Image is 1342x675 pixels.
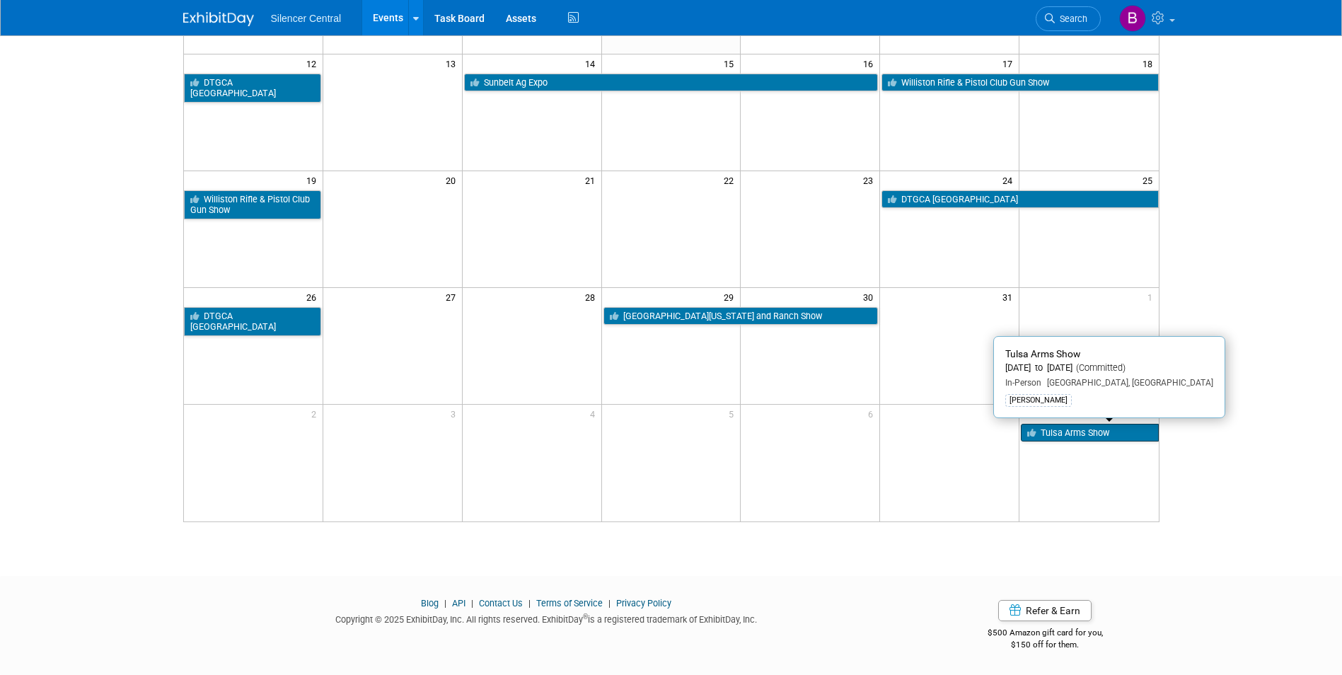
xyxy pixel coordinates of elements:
[1146,288,1159,306] span: 1
[1001,54,1019,72] span: 17
[444,54,462,72] span: 13
[184,190,321,219] a: Williston Rifle & Pistol Club Gun Show
[584,288,601,306] span: 28
[1001,171,1019,189] span: 24
[862,54,879,72] span: 16
[1005,394,1072,407] div: [PERSON_NAME]
[584,54,601,72] span: 14
[184,74,321,103] a: DTGCA [GEOGRAPHIC_DATA]
[616,598,671,608] a: Privacy Policy
[931,618,1159,650] div: $500 Amazon gift card for you,
[183,12,254,26] img: ExhibitDay
[444,288,462,306] span: 27
[1119,5,1146,32] img: Billee Page
[867,405,879,422] span: 6
[305,288,323,306] span: 26
[444,171,462,189] span: 20
[536,598,603,608] a: Terms of Service
[862,171,879,189] span: 23
[183,610,910,626] div: Copyright © 2025 ExhibitDay, Inc. All rights reserved. ExhibitDay is a registered trademark of Ex...
[1001,288,1019,306] span: 31
[525,598,534,608] span: |
[722,171,740,189] span: 22
[862,288,879,306] span: 30
[727,405,740,422] span: 5
[479,598,523,608] a: Contact Us
[722,288,740,306] span: 29
[722,54,740,72] span: 15
[1036,6,1101,31] a: Search
[881,190,1158,209] a: DTGCA [GEOGRAPHIC_DATA]
[305,54,323,72] span: 12
[998,600,1092,621] a: Refer & Earn
[881,74,1158,92] a: Williston Rifle & Pistol Club Gun Show
[1005,348,1080,359] span: Tulsa Arms Show
[1005,378,1041,388] span: In-Person
[464,74,879,92] a: Sunbelt Ag Expo
[931,639,1159,651] div: $150 off for them.
[1021,424,1158,442] a: Tulsa Arms Show
[1005,362,1213,374] div: [DATE] to [DATE]
[1041,378,1213,388] span: [GEOGRAPHIC_DATA], [GEOGRAPHIC_DATA]
[1141,171,1159,189] span: 25
[452,598,465,608] a: API
[1072,362,1126,373] span: (Committed)
[421,598,439,608] a: Blog
[605,598,614,608] span: |
[584,171,601,189] span: 21
[310,405,323,422] span: 2
[468,598,477,608] span: |
[1141,54,1159,72] span: 18
[184,307,321,336] a: DTGCA [GEOGRAPHIC_DATA]
[271,13,342,24] span: Silencer Central
[449,405,462,422] span: 3
[441,598,450,608] span: |
[583,613,588,621] sup: ®
[305,171,323,189] span: 19
[603,307,879,325] a: [GEOGRAPHIC_DATA][US_STATE] and Ranch Show
[589,405,601,422] span: 4
[1055,13,1087,24] span: Search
